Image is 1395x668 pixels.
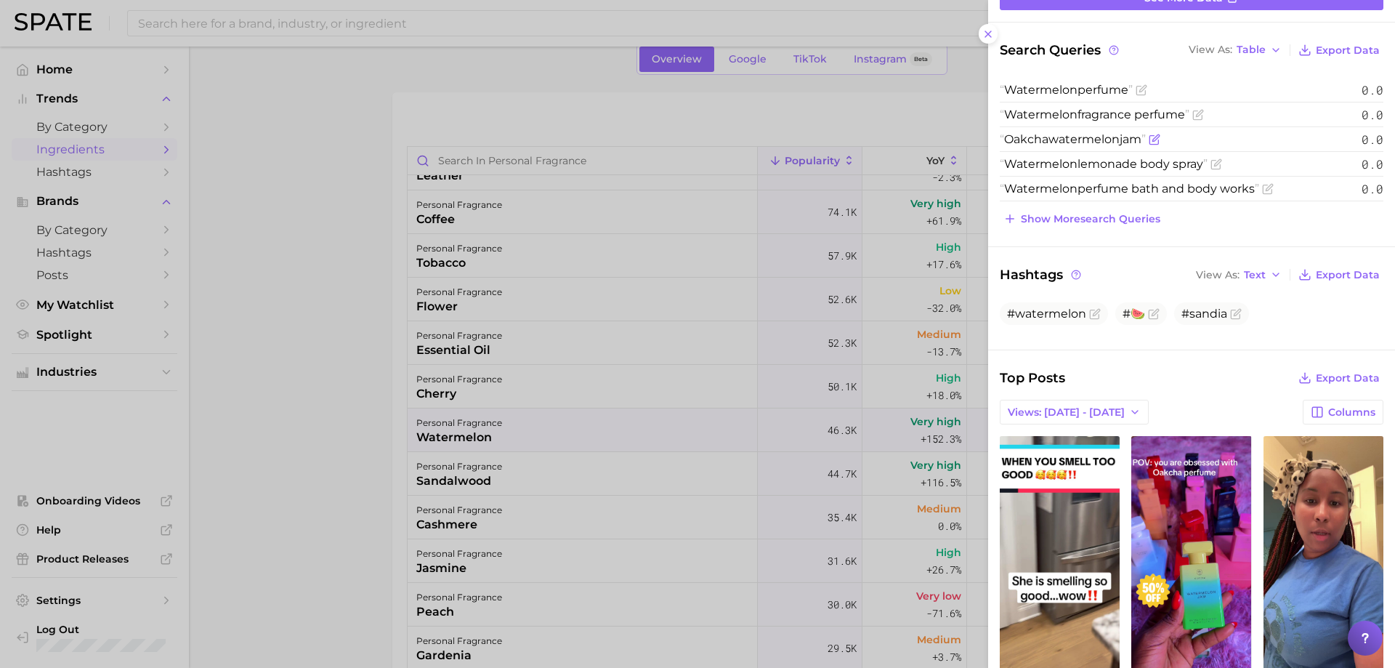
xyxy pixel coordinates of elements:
button: Flag as miscategorized or irrelevant [1148,308,1160,320]
button: Flag as miscategorized or irrelevant [1192,109,1204,121]
span: Watermelon [1004,108,1077,121]
span: Hashtags [1000,265,1083,285]
button: Flag as miscategorized or irrelevant [1210,158,1222,170]
span: Export Data [1316,269,1380,281]
span: #watermelon [1007,307,1086,321]
button: Export Data [1295,368,1383,388]
span: 0.0 [1362,107,1383,122]
button: View AsTable [1185,41,1285,60]
span: View As [1196,271,1240,279]
button: Flag as miscategorized or irrelevant [1230,308,1242,320]
span: perfume [1000,83,1133,97]
span: Export Data [1316,372,1380,385]
button: View AsText [1192,265,1285,284]
span: View As [1189,46,1232,54]
span: fragrance perfume [1000,108,1189,121]
button: Export Data [1295,40,1383,60]
span: Export Data [1316,44,1380,57]
button: Flag as miscategorized or irrelevant [1089,308,1101,320]
span: Show more search queries [1021,213,1160,225]
span: #🍉 [1123,307,1145,321]
span: Text [1244,271,1266,279]
button: Columns [1303,400,1383,424]
span: Views: [DATE] - [DATE] [1008,406,1125,419]
span: watermelon [1048,132,1120,146]
span: 0.0 [1362,156,1383,172]
button: Views: [DATE] - [DATE] [1000,400,1149,424]
span: Oakcha jam [1000,132,1146,146]
button: Flag as miscategorized or irrelevant [1149,134,1160,145]
span: lemonade body spray [1000,157,1208,171]
span: perfume bath and body works [1000,182,1259,196]
button: Flag as miscategorized or irrelevant [1136,84,1147,96]
span: Table [1237,46,1266,54]
span: Watermelon [1004,182,1077,196]
span: Top Posts [1000,368,1065,388]
span: 0.0 [1362,181,1383,196]
span: 0.0 [1362,82,1383,97]
span: Search Queries [1000,40,1121,60]
span: Watermelon [1004,83,1077,97]
button: Flag as miscategorized or irrelevant [1262,183,1274,195]
span: 0.0 [1362,132,1383,147]
span: Columns [1328,406,1375,419]
span: Watermelon [1004,157,1077,171]
span: #sandia [1181,307,1227,321]
button: Show moresearch queries [1000,209,1164,229]
button: Export Data [1295,265,1383,285]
